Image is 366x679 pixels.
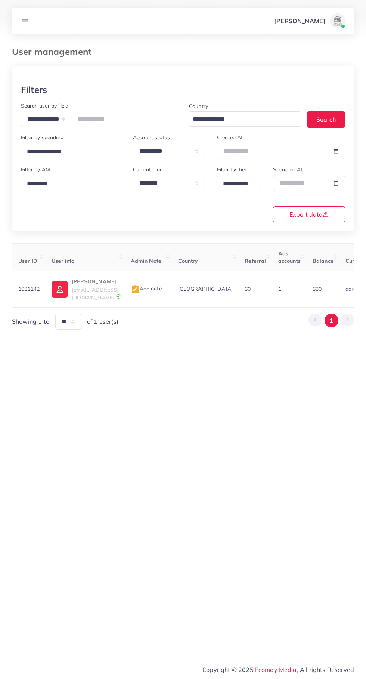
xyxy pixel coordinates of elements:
[189,111,301,127] div: Search for option
[178,286,233,292] span: [GEOGRAPHIC_DATA]
[273,166,303,173] label: Spending At
[21,175,121,191] div: Search for option
[21,84,47,95] h3: Filters
[289,211,329,217] span: Export data
[297,665,354,674] span: , All rights Reserved
[325,314,338,327] button: Go to page 1
[273,206,345,222] button: Export data
[313,258,334,264] span: Balance
[52,258,74,264] span: User info
[21,102,68,109] label: Search user by field
[274,16,325,25] p: [PERSON_NAME]
[217,134,243,141] label: Created At
[202,665,354,674] span: Copyright © 2025
[12,317,49,326] span: Showing 1 to
[189,102,208,110] label: Country
[308,314,354,327] ul: Pagination
[131,285,140,294] img: admin_note.cdd0b510.svg
[255,666,297,673] a: Ecomdy Media
[72,286,118,300] span: [EMAIL_ADDRESS][DOMAIN_NAME]
[217,166,246,173] label: Filter by Tier
[116,294,121,299] img: 9CAL8B2pu8EFxCJHYAAAAldEVYdGRhdGU6Y3JlYXRlADIwMjItMTItMDlUMDQ6NTg6MzkrMDA6MDBXSlgLAAAAJXRFWHRkYXR...
[72,277,118,286] p: [PERSON_NAME]
[18,286,40,292] span: 1031142
[52,281,68,298] img: ic-user-info.36bf1079.svg
[278,286,281,292] span: 1
[52,277,118,301] a: [PERSON_NAME][EMAIL_ADDRESS][DOMAIN_NAME]
[245,286,251,292] span: $0
[307,111,345,127] button: Search
[24,178,111,190] input: Search for option
[21,134,63,141] label: Filter by spending
[278,250,301,264] span: Ads accounts
[21,166,50,173] label: Filter by AM
[245,258,266,264] span: Referral
[220,178,251,190] input: Search for option
[87,317,118,326] span: of 1 user(s)
[21,143,121,159] div: Search for option
[24,146,111,158] input: Search for option
[217,175,261,191] div: Search for option
[330,13,345,28] img: avatar
[313,286,322,292] span: $30
[270,13,348,28] a: [PERSON_NAME]avatar
[131,285,162,292] span: Add note
[178,258,198,264] span: Country
[133,134,170,141] label: Account status
[131,258,162,264] span: Admin Note
[12,46,97,57] h3: User management
[18,258,37,264] span: User ID
[190,113,291,125] input: Search for option
[133,166,163,173] label: Current plan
